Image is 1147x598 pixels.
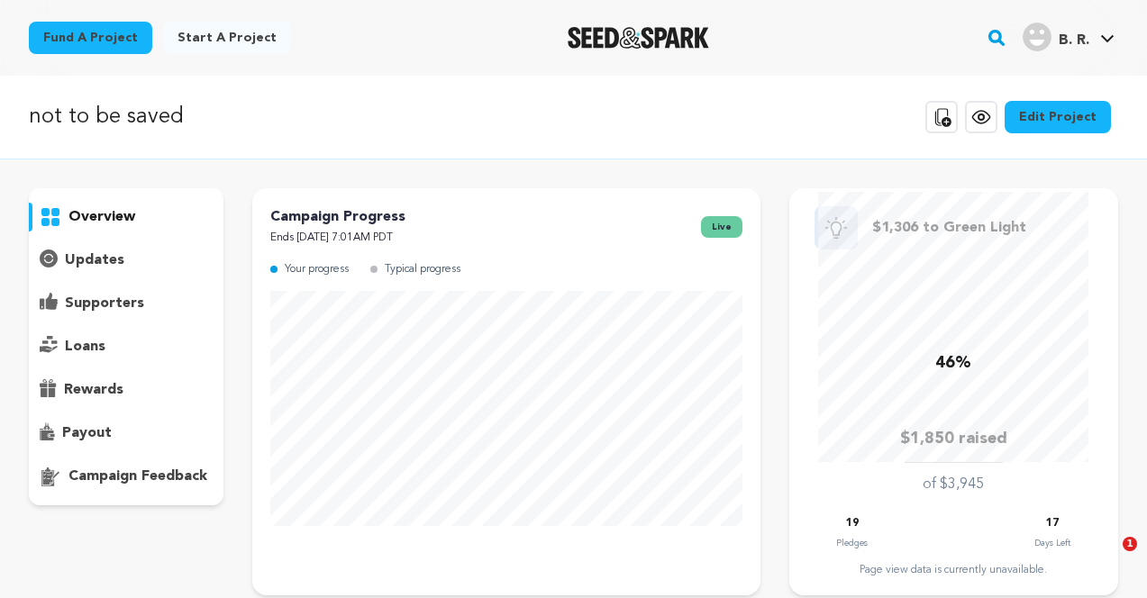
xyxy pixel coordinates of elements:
iframe: Intercom live chat [1086,537,1129,580]
span: 1 [1123,537,1137,551]
button: loans [29,332,223,361]
p: of $3,945 [923,474,984,495]
p: payout [62,422,112,444]
p: 46% [935,350,971,376]
button: payout [29,419,223,448]
p: rewards [64,379,123,401]
img: Seed&Spark Logo Dark Mode [568,27,709,49]
a: Seed&Spark Homepage [568,27,709,49]
img: user.png [1023,23,1051,51]
button: supporters [29,289,223,318]
div: B. R.'s Profile [1023,23,1089,51]
p: Days Left [1034,534,1070,552]
button: rewards [29,376,223,404]
a: Start a project [163,22,291,54]
button: updates [29,246,223,275]
button: campaign feedback [29,462,223,491]
p: Ends [DATE] 7:01AM PDT [270,228,405,249]
p: loans [65,336,105,358]
div: Page view data is currently unavailable. [807,563,1100,577]
a: B. R.'s Profile [1019,19,1118,51]
p: supporters [65,293,144,314]
a: Edit Project [1005,101,1111,133]
p: campaign feedback [68,466,207,487]
span: live [701,216,742,238]
p: overview [68,206,135,228]
span: B. R. [1059,33,1089,48]
p: not to be saved [29,101,184,133]
button: overview [29,203,223,231]
p: 19 [846,513,859,534]
p: 17 [1046,513,1059,534]
p: updates [65,249,124,271]
p: Typical progress [385,259,460,280]
p: Your progress [285,259,349,280]
p: Pledges [836,534,868,552]
span: B. R.'s Profile [1019,19,1118,57]
p: Campaign Progress [270,206,405,228]
a: Fund a project [29,22,152,54]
